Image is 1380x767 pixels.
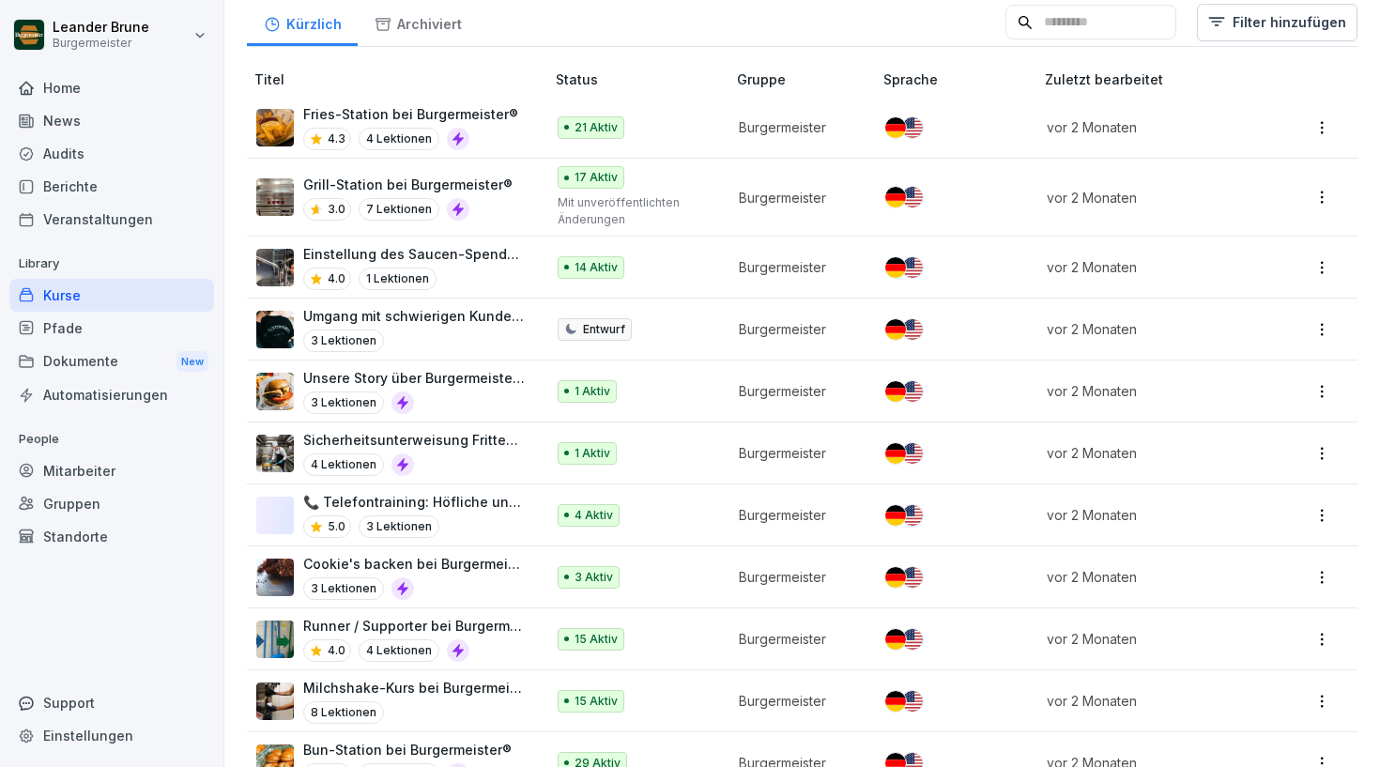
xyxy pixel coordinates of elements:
img: us.svg [902,187,923,207]
img: x32dz0k9zd8ripspd966jmg8.png [256,249,294,286]
p: Einstellung des Saucen-Spenders bei Burgermeister® [303,244,526,264]
a: Mitarbeiter [9,454,214,487]
p: Burgermeister [739,691,853,711]
img: us.svg [902,443,923,464]
p: 3 Lektionen [359,515,439,538]
p: Zuletzt bearbeitet [1045,69,1277,89]
p: vor 2 Monaten [1047,188,1254,207]
p: 1 Aktiv [575,445,610,462]
p: 1 Lektionen [359,268,437,290]
img: us.svg [902,505,923,526]
img: us.svg [902,691,923,712]
p: vor 2 Monaten [1047,117,1254,137]
p: vor 2 Monaten [1047,381,1254,401]
p: People [9,424,214,454]
p: 4.0 [328,270,345,287]
p: 1 Aktiv [575,383,610,400]
div: Automatisierungen [9,378,214,411]
p: Grill-Station bei Burgermeister® [303,175,513,194]
p: 4.3 [328,130,345,147]
a: Kurse [9,279,214,312]
p: Entwurf [583,321,625,338]
a: Pfade [9,312,214,345]
p: 3.0 [328,201,345,218]
p: Gruppe [737,69,876,89]
img: us.svg [902,117,923,138]
p: Library [9,249,214,279]
div: Support [9,686,214,719]
p: 4 Lektionen [359,639,439,662]
p: vor 2 Monaten [1047,691,1254,711]
img: us.svg [902,629,923,650]
a: DokumenteNew [9,345,214,379]
img: de.svg [885,117,906,138]
p: Burgermeister [53,37,149,50]
div: Veranstaltungen [9,203,214,236]
a: Audits [9,137,214,170]
a: Standorte [9,520,214,553]
p: Burgermeister [739,505,853,525]
p: 3 Lektionen [303,391,384,414]
button: Filter hinzufügen [1197,4,1357,41]
p: Leander Brune [53,20,149,36]
p: 8 Lektionen [303,701,384,724]
a: News [9,104,214,137]
p: Fries-Station bei Burgermeister® [303,104,518,124]
img: z6ker4of9xbb0v81r67gpa36.png [256,621,294,658]
p: Sicherheitsunterweisung Fritteuse bei Burgermeister® [303,430,526,450]
p: 5.0 [328,518,345,535]
p: 17 Aktiv [575,169,618,186]
p: Burgermeister [739,567,853,587]
a: Einstellungen [9,719,214,752]
p: Burgermeister [739,319,853,339]
img: mj7nhy0tu0164jxfautl1d05.png [256,683,294,720]
p: 15 Aktiv [575,693,618,710]
img: de.svg [885,319,906,340]
p: Umgang mit schwierigen Kunden bei Burgermeister® [303,306,526,326]
p: 4 Lektionen [359,128,439,150]
p: Burgermeister [739,381,853,401]
img: ef4vp5hzwwekud6oh6ceosv8.png [256,178,294,216]
img: de.svg [885,505,906,526]
p: 15 Aktiv [575,631,618,648]
div: New [176,351,208,373]
img: qpvo1kr4qsu6d6y8y50mth9k.png [256,559,294,596]
p: vor 2 Monaten [1047,257,1254,277]
img: iocl1dpi51biw7n1b1js4k54.png [256,109,294,146]
img: de.svg [885,187,906,207]
img: yk83gqu5jn5gw35qhtj3mpve.png [256,373,294,410]
p: 7 Lektionen [359,198,439,221]
div: Dokumente [9,345,214,379]
img: de.svg [885,257,906,278]
img: de.svg [885,567,906,588]
img: de.svg [885,443,906,464]
p: vor 2 Monaten [1047,567,1254,587]
p: Burgermeister [739,629,853,649]
p: 4 Aktiv [575,507,613,524]
img: us.svg [902,381,923,402]
p: Burgermeister [739,257,853,277]
p: Runner / Supporter bei Burgermeister® [303,616,526,636]
p: 3 Lektionen [303,330,384,352]
p: vor 2 Monaten [1047,443,1254,463]
p: Unsere Story über Burgermeister® [303,368,526,388]
img: cyw7euxthr01jl901fqmxt0x.png [256,311,294,348]
a: Home [9,71,214,104]
p: Titel [254,69,548,89]
a: Berichte [9,170,214,203]
p: 21 Aktiv [575,119,618,136]
p: Burgermeister [739,117,853,137]
a: Gruppen [9,487,214,520]
p: 📞 Telefontraining: Höfliche und lösungsorientierte Kommunikation [303,492,526,512]
p: Milchshake-Kurs bei Burgermeister® [303,678,526,698]
img: de.svg [885,381,906,402]
img: de.svg [885,691,906,712]
img: us.svg [902,319,923,340]
p: 14 Aktiv [575,259,618,276]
